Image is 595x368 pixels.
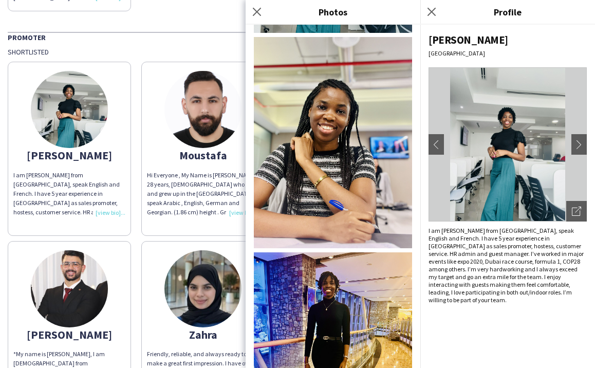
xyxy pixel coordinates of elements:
[429,67,587,222] img: Crew avatar or photo
[164,71,241,148] img: thumb-8176a002-759a-4b8b-a64f-be1b4b60803c.jpg
[8,47,587,57] div: Shortlisted
[246,5,420,19] h3: Photos
[429,227,587,304] div: I am [PERSON_NAME] from [GEOGRAPHIC_DATA], speak English and French. I have 5 year experience in ...
[13,330,125,339] div: [PERSON_NAME]
[31,250,108,327] img: thumb-6718c335c6432.jpeg
[13,151,125,160] div: [PERSON_NAME]
[420,5,595,19] h3: Profile
[147,171,259,217] div: Hi Everyone , My Name is [PERSON_NAME] . 28 years, [DEMOGRAPHIC_DATA] who born and grew up in the...
[147,330,259,339] div: Zahra
[147,151,259,160] div: Moustafa
[429,33,587,47] div: [PERSON_NAME]
[429,49,587,57] div: [GEOGRAPHIC_DATA]
[8,32,587,42] div: Promoter
[31,71,108,148] img: thumb-bfbea908-42c4-42b2-9c73-b2e3ffba8927.jpg
[13,171,125,217] div: I am [PERSON_NAME] from [GEOGRAPHIC_DATA], speak English and French. I have 5 year experience in ...
[254,37,412,248] img: Crew photo 1099232
[566,201,587,222] div: Open photos pop-in
[164,250,241,327] img: thumb-688b6ce2418de.jpeg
